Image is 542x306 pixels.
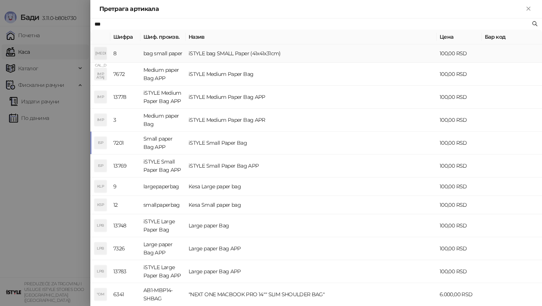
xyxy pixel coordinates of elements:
td: iSTYLE Medium Paper Bag APR [186,109,437,132]
td: "NEXT ONE MACBOOK PRO 14"" SLIM SHOULDER BAG" [186,283,437,306]
th: Шифра [110,30,140,44]
th: Цена [437,30,482,44]
td: iSTYLE Medium Paper Bag [186,63,437,86]
td: iSTYLE Small Paper Bag APP [186,155,437,177]
td: Large paper Bag APP [186,237,437,260]
td: 100,00 RSD [437,237,482,260]
div: LPB [94,242,107,254]
th: Назив [186,30,437,44]
td: 100,00 RSD [437,155,482,177]
div: IMP [94,91,107,103]
div: ISP [94,160,107,172]
td: largepaperbag [140,177,186,196]
th: Шиф. произв. [140,30,186,44]
td: 7672 [110,63,140,86]
td: Large paper Bag [186,214,437,237]
td: 100,00 RSD [437,132,482,155]
td: 7326 [110,237,140,260]
div: IMP [94,114,107,126]
td: 7201 [110,132,140,155]
td: 100,00 RSD [437,260,482,283]
td: Medium paper Bag [140,109,186,132]
td: iSTYLE Medium Paper Bag APP [186,86,437,109]
td: 13778 [110,86,140,109]
td: 100,00 RSD [437,109,482,132]
td: iSTYLE Small Paper Bag APP [140,155,186,177]
td: iSTYLE Large Paper Bag [140,214,186,237]
th: Бар код [482,30,542,44]
div: KSP [94,199,107,211]
div: ISP [94,137,107,149]
div: LPB [94,220,107,232]
div: LPB [94,265,107,277]
td: 13748 [110,214,140,237]
div: "OM [94,288,107,300]
td: bag small paper [140,44,186,63]
td: smallpaperbag [140,196,186,214]
td: Kesa Large paper bag [186,177,437,196]
td: AB1-MBP14-SHBAG [140,283,186,306]
td: Large paper Bag APP [140,237,186,260]
td: 100,00 RSD [437,214,482,237]
td: 100,00 RSD [437,86,482,109]
td: Kesa Small paper bag [186,196,437,214]
td: 9 [110,177,140,196]
td: iSTYLE Medium Paper Bag APP [140,86,186,109]
td: iSTYLE Large Paper Bag APP [140,260,186,283]
td: Small paper Bag APP [140,132,186,155]
td: iSTYLE Small Paper Bag [186,132,437,155]
div: [MEDICAL_DATA] [94,47,107,59]
button: Close [524,5,533,14]
td: 3 [110,109,140,132]
div: Претрага артикала [99,5,524,14]
td: 12 [110,196,140,214]
td: 13783 [110,260,140,283]
td: 100,00 RSD [437,196,482,214]
td: Medium paper Bag APP [140,63,186,86]
td: 100,00 RSD [437,177,482,196]
td: Large paper Bag APP [186,260,437,283]
td: 8 [110,44,140,63]
td: iSTYLE bag SMALL Paper (41x41x31cm) [186,44,437,63]
td: 13769 [110,155,140,177]
div: KLP [94,180,107,192]
td: 6341 [110,283,140,306]
td: 6.000,00 RSD [437,283,482,306]
div: IMP [94,68,107,80]
td: 100,00 RSD [437,63,482,86]
td: 100,00 RSD [437,44,482,63]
